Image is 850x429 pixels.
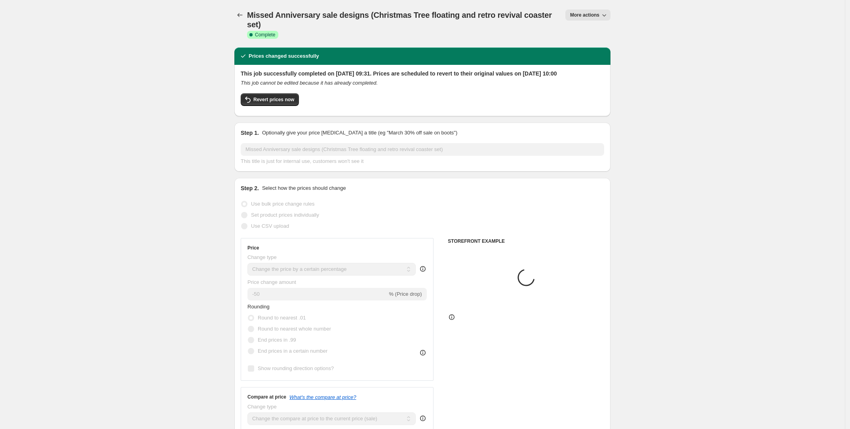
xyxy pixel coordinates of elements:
span: Missed Anniversary sale designs (Christmas Tree floating and retro revival coaster set) [247,11,552,29]
span: Round to nearest whole number [258,326,331,332]
span: Use bulk price change rules [251,201,314,207]
h3: Compare at price [247,394,286,400]
span: More actions [570,12,599,18]
span: Show rounding direction options? [258,365,334,371]
span: This title is just for internal use, customers won't see it [241,158,363,164]
div: help [419,265,427,273]
p: Select how the prices should change [262,184,346,192]
span: Use CSV upload [251,223,289,229]
h3: Price [247,245,259,251]
h6: STOREFRONT EXAMPLE [448,238,604,244]
span: % (Price drop) [389,291,422,297]
h2: Step 2. [241,184,259,192]
span: Price change amount [247,279,296,285]
span: Complete [255,32,275,38]
span: Rounding [247,304,270,310]
button: More actions [565,9,610,21]
span: End prices in a certain number [258,348,327,354]
span: Set product prices individually [251,212,319,218]
button: What's the compare at price? [289,394,356,400]
span: Revert prices now [253,96,294,103]
h2: Prices changed successfully [249,52,319,60]
span: Round to nearest .01 [258,315,306,321]
h2: Step 1. [241,129,259,137]
h2: This job successfully completed on [DATE] 09:31. Prices are scheduled to revert to their original... [241,70,604,77]
button: Price change jobs [234,9,245,21]
input: 30% off holiday sale [241,143,604,156]
span: End prices in .99 [258,337,296,343]
span: Change type [247,254,277,260]
div: help [419,414,427,422]
i: This job cannot be edited because it has already completed. [241,80,378,86]
p: Optionally give your price [MEDICAL_DATA] a title (eg "March 30% off sale on boots") [262,129,457,137]
input: -15 [247,288,387,300]
button: Revert prices now [241,93,299,106]
span: Change type [247,404,277,410]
